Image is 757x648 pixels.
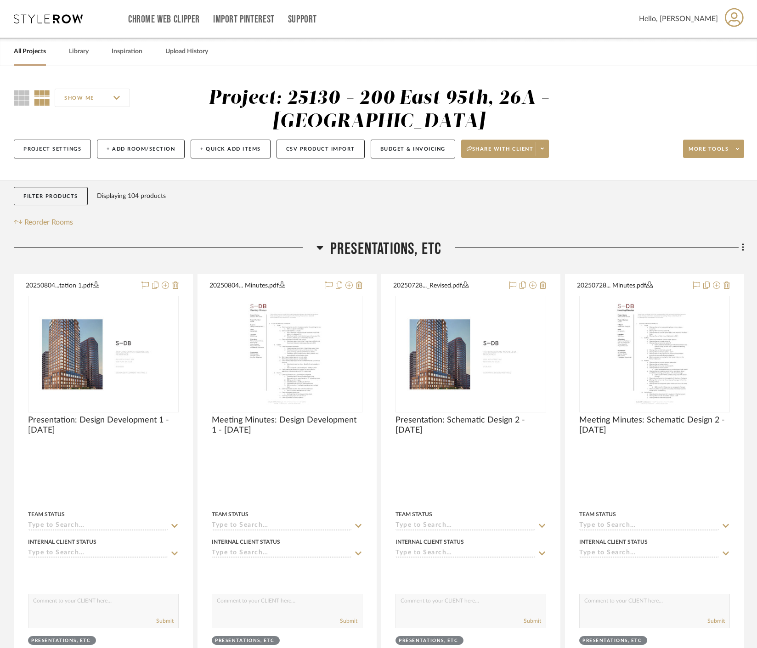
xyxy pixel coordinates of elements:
[14,187,88,206] button: Filter Products
[26,280,136,291] button: 20250804...tation 1.pdf
[28,522,168,530] input: Type to Search…
[212,522,351,530] input: Type to Search…
[689,146,729,159] span: More tools
[29,306,178,402] img: Presentation: Design Development 1 - 08.04.2025
[395,510,432,518] div: Team Status
[395,549,535,558] input: Type to Search…
[212,415,362,435] span: Meeting Minutes: Design Development 1 - [DATE]
[14,45,46,58] a: All Projects
[330,239,442,259] span: PRESENTATIONS, ETC
[579,510,616,518] div: Team Status
[209,280,320,291] button: 20250804... Minutes.pdf
[395,415,546,435] span: Presentation: Schematic Design 2 - [DATE]
[399,637,458,644] div: PRESENTATIONS, ETC
[212,549,351,558] input: Type to Search…
[191,140,271,158] button: + Quick Add Items
[165,45,208,58] a: Upload History
[683,140,744,158] button: More tools
[396,306,545,402] img: Presentation: Schematic Design 2 - 07.28.2025
[243,297,332,411] img: Meeting Minutes: Design Development 1 - 08.04.2025
[213,16,275,23] a: Import Pinterest
[212,538,280,546] div: Internal Client Status
[212,510,249,518] div: Team Status
[639,13,718,24] span: Hello, [PERSON_NAME]
[14,217,73,228] button: Reorder Rooms
[14,140,91,158] button: Project Settings
[579,415,730,435] span: Meeting Minutes: Schematic Design 2 - [DATE]
[461,140,549,158] button: Share with client
[707,617,725,625] button: Submit
[579,549,719,558] input: Type to Search…
[277,140,365,158] button: CSV Product Import
[112,45,142,58] a: Inspiration
[28,549,168,558] input: Type to Search…
[28,510,65,518] div: Team Status
[395,522,535,530] input: Type to Search…
[610,297,699,411] img: Meeting Minutes: Schematic Design 2 - 07.28.2025
[128,16,200,23] a: Chrome Web Clipper
[579,538,648,546] div: Internal Client Status
[97,140,185,158] button: + Add Room/Section
[288,16,317,23] a: Support
[579,522,719,530] input: Type to Search…
[582,637,642,644] div: PRESENTATIONS, ETC
[467,146,534,159] span: Share with client
[395,538,464,546] div: Internal Client Status
[371,140,455,158] button: Budget & Invoicing
[28,538,96,546] div: Internal Client Status
[340,617,357,625] button: Submit
[28,415,179,435] span: Presentation: Design Development 1 - [DATE]
[156,617,174,625] button: Submit
[69,45,89,58] a: Library
[97,187,166,205] div: Displaying 104 products
[209,89,549,131] div: Project: 25130 - 200 East 95th, 26A - [GEOGRAPHIC_DATA]
[393,280,503,291] button: 20250728..._Revised.pdf
[215,637,274,644] div: PRESENTATIONS, ETC
[24,217,73,228] span: Reorder Rooms
[577,280,687,291] button: 20250728... Minutes.pdf
[524,617,541,625] button: Submit
[31,637,90,644] div: PRESENTATIONS, ETC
